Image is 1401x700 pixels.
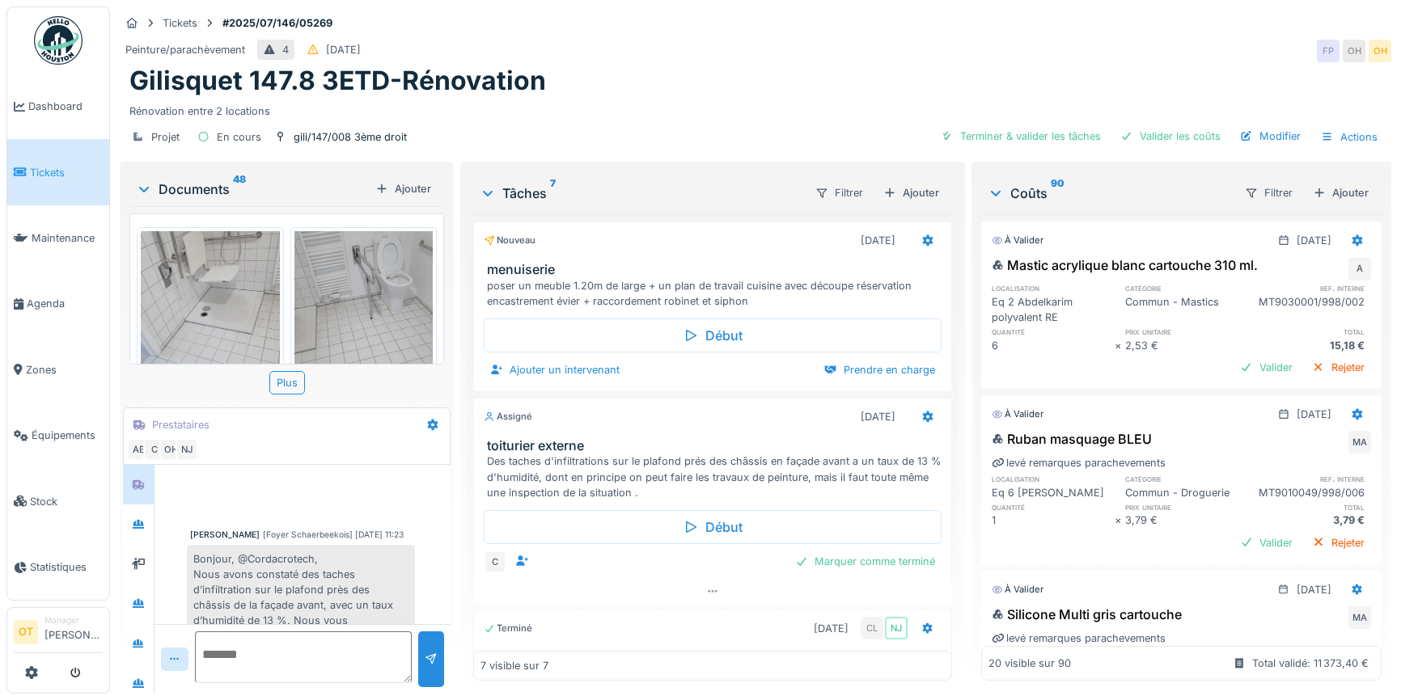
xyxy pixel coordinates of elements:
div: Commun - Mastics [1125,294,1248,325]
span: Tickets [30,165,103,180]
div: Début [484,510,942,544]
div: 1 [992,512,1115,528]
div: [DATE] [861,233,895,248]
div: Total validé: 11 373,40 € [1252,656,1369,671]
a: Zones [7,337,109,403]
div: Documents [136,179,369,199]
img: a9ytq688go52bgpvxuhggp6t5d9g [294,231,434,416]
div: Prestataires [152,417,210,432]
div: [DATE] [326,42,361,57]
img: nsq47g12zzpgyf1jieubdsivmk3g [141,231,280,416]
div: Tâches [480,183,802,203]
div: Silicone Multi gris cartouche [992,605,1182,624]
div: MA [1348,431,1371,453]
div: Assigné [484,410,532,424]
div: Nouveau [484,234,535,247]
div: MT9030001/998/002 [1248,294,1371,325]
div: Valider les coûts [1114,125,1227,147]
h6: prix unitaire [1125,502,1248,512]
div: Prendre en charge [818,359,942,381]
div: Mastic acrylique blanc cartouche 310 ml. [992,255,1258,275]
div: Ruban masquage BLEU [992,429,1152,449]
div: Filtrer [808,181,870,205]
a: Agenda [7,271,109,336]
div: MT9010049/998/006 [1248,485,1371,500]
div: C [484,550,506,573]
div: Ajouter [877,182,946,204]
a: Stock [7,468,109,533]
h6: quantité [992,502,1115,512]
div: Projet [151,129,180,145]
div: À valider [992,407,1043,421]
strong: #2025/07/146/05269 [216,15,339,31]
div: × [1115,512,1125,528]
div: 4 [282,42,289,57]
div: Début [484,318,942,352]
div: MA [1348,606,1371,629]
div: À valider [992,234,1043,247]
div: Terminer & valider les tâches [934,125,1107,147]
div: À valider [992,583,1043,597]
h6: localisation [992,283,1115,293]
h6: quantité [992,327,1115,337]
sup: 48 [233,179,246,199]
div: Ajouter [1306,182,1375,204]
div: A [1348,258,1371,280]
div: Marquer comme terminé [789,550,942,572]
a: Maintenance [7,205,109,271]
img: Badge_color-CXgf-gQk.svg [34,16,83,65]
div: Rejeter [1306,356,1371,378]
div: Tickets [163,15,197,31]
a: Équipements [7,403,109,468]
div: [DATE] [1297,233,1331,248]
div: levé remarques parachevements [992,630,1166,646]
div: Valider [1234,356,1299,378]
sup: 90 [1051,183,1065,203]
div: gili/147/008 3ème droit [294,129,407,145]
div: [PERSON_NAME] [190,529,260,541]
div: C [143,438,166,461]
div: [Foyer Schaerbeekois] [DATE] 11:23 [263,529,404,541]
span: Agenda [27,296,103,311]
div: Manager [44,614,103,626]
div: 15,18 € [1248,338,1371,353]
h6: ref. interne [1248,283,1371,293]
div: OH [1369,40,1391,62]
div: 2,53 € [1125,338,1248,353]
h6: total [1248,327,1371,337]
a: OT Manager[PERSON_NAME] [14,614,103,653]
div: 3,79 € [1125,512,1248,528]
li: [PERSON_NAME] [44,614,103,649]
div: [DATE] [1297,407,1331,422]
div: [DATE] [1297,582,1331,597]
div: Plus [269,371,305,394]
div: Rejeter [1306,532,1371,554]
h6: total [1248,502,1371,512]
span: Dashboard [28,99,103,114]
div: Eq 2 Abdelkarim polyvalent RE [992,294,1115,325]
div: Actions [1314,125,1385,149]
h6: catégorie [1125,283,1248,293]
div: Rénovation entre 2 locations [129,97,1382,119]
div: [DATE] [861,409,895,424]
div: 7 visible sur 7 [480,658,548,673]
div: 20 visible sur 90 [988,656,1071,671]
h6: localisation [992,474,1115,484]
div: Modifier [1234,125,1307,147]
span: Statistiques [30,559,103,575]
h3: menuiserie [487,262,945,277]
li: OT [14,620,38,644]
div: levé remarques parachevements [992,455,1166,470]
div: Filtrer [1238,181,1300,205]
div: × [1115,338,1125,353]
div: AB [127,438,150,461]
div: poser un meuble 1.20m de large + un plan de travail cuisine avec découpe réservation encastrement... [487,278,945,309]
h6: prix unitaire [1125,327,1248,337]
a: Dashboard [7,74,109,139]
div: [DATE] [814,621,849,636]
div: Coûts [988,183,1231,203]
span: Zones [26,362,103,377]
h3: toiturier externe [487,438,945,453]
a: Tickets [7,139,109,205]
div: NJ [176,438,198,461]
